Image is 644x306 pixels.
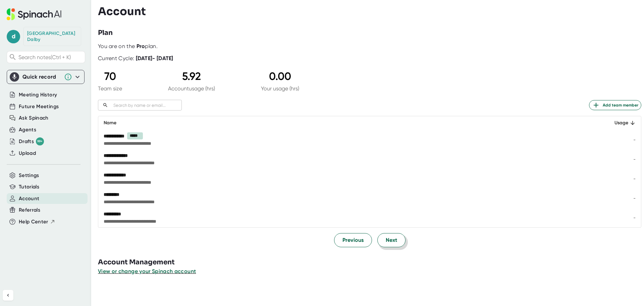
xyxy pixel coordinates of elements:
[98,268,196,274] span: View or change your Spinach account
[19,137,44,145] div: Drafts
[98,55,173,62] div: Current Cycle:
[599,188,641,208] td: -
[98,70,122,83] div: 70
[10,70,82,84] div: Quick record
[589,100,641,110] button: Add team member
[377,233,406,247] button: Next
[19,149,36,157] button: Upload
[334,233,372,247] button: Previous
[261,70,299,83] div: 0.00
[136,55,173,61] b: [DATE] - [DATE]
[7,30,20,43] span: d
[19,195,39,203] button: Account
[19,218,55,226] button: Help Center
[592,101,638,109] span: Add team member
[98,267,196,275] button: View or change your Spinach account
[599,149,641,169] td: -
[19,206,40,214] button: Referrals
[599,169,641,188] td: -
[19,183,39,191] button: Tutorials
[604,119,636,127] div: Usage
[22,74,61,80] div: Quick record
[98,5,146,18] h3: Account
[111,101,182,109] input: Search by name or email...
[168,70,215,83] div: 5.92
[98,28,113,38] h3: Plan
[19,114,49,122] button: Ask Spinach
[19,218,48,226] span: Help Center
[98,85,122,92] div: Team size
[19,103,59,111] button: Future Meetings
[27,31,77,42] div: Dallas Dalby
[19,137,44,145] button: Drafts 99+
[3,290,13,301] button: Collapse sidebar
[168,85,215,92] div: Account usage (hrs)
[98,43,641,50] div: You are on the plan.
[18,54,83,60] span: Search notes (Ctrl + K)
[19,172,39,179] button: Settings
[386,236,397,244] span: Next
[261,85,299,92] div: Your usage (hrs)
[104,119,594,127] div: Name
[342,236,364,244] span: Previous
[137,43,145,49] b: Pro
[599,130,641,149] td: -
[599,208,641,227] td: -
[98,257,644,267] h3: Account Management
[36,137,44,145] div: 99+
[19,126,36,134] button: Agents
[19,91,57,99] button: Meeting History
